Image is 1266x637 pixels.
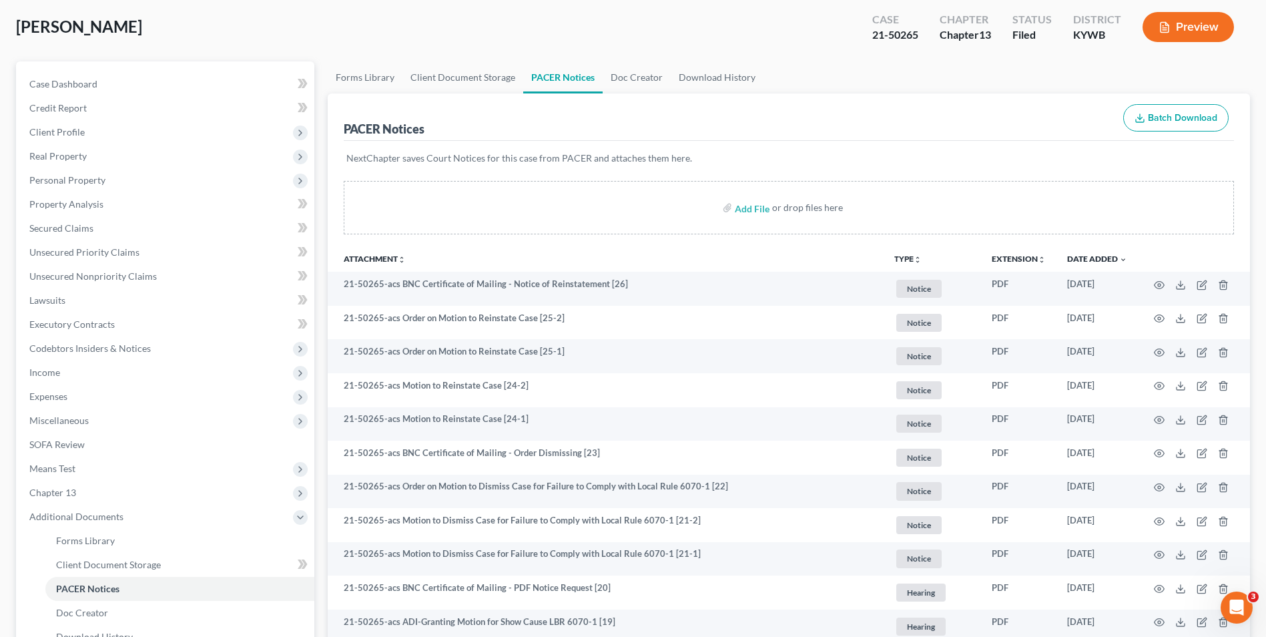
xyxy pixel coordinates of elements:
span: Means Test [29,463,75,474]
td: PDF [981,373,1056,407]
span: Additional Documents [29,511,123,522]
a: Notice [894,548,970,570]
td: 21-50265-acs Motion to Reinstate Case [24-2] [328,373,884,407]
a: Forms Library [45,529,314,553]
a: Unsecured Priority Claims [19,240,314,264]
a: Client Document Storage [402,61,523,93]
a: Download History [671,61,763,93]
span: Client Document Storage [56,559,161,570]
span: Notice [896,347,942,365]
td: 21-50265-acs BNC Certificate of Mailing - Notice of Reinstatement [26] [328,272,884,306]
span: [PERSON_NAME] [16,17,142,36]
button: Preview [1143,12,1234,42]
td: PDF [981,542,1056,576]
span: Real Property [29,150,87,162]
td: [DATE] [1056,542,1138,576]
p: NextChapter saves Court Notices for this case from PACER and attaches them here. [346,152,1231,165]
a: Doc Creator [603,61,671,93]
span: Notice [896,550,942,568]
div: Filed [1012,27,1052,43]
span: Notice [896,516,942,534]
span: Notice [896,482,942,500]
i: unfold_more [914,256,922,264]
span: Case Dashboard [29,78,97,89]
span: Notice [896,415,942,433]
span: Lawsuits [29,294,65,306]
span: Notice [896,280,942,298]
td: 21-50265-acs Order on Motion to Reinstate Case [25-1] [328,339,884,373]
span: SOFA Review [29,439,85,450]
div: PACER Notices [344,121,424,137]
span: Hearing [896,584,946,602]
td: [DATE] [1056,306,1138,340]
a: PACER Notices [45,577,314,601]
td: [DATE] [1056,441,1138,475]
a: Extensionunfold_more [992,254,1046,264]
td: [DATE] [1056,407,1138,441]
span: Chapter 13 [29,487,76,498]
td: 21-50265-acs Motion to Dismiss Case for Failure to Comply with Local Rule 6070-1 [21-2] [328,508,884,542]
span: Unsecured Priority Claims [29,246,139,258]
span: Forms Library [56,535,115,546]
a: Property Analysis [19,192,314,216]
a: Executory Contracts [19,312,314,337]
td: PDF [981,576,1056,610]
div: Chapter [940,12,991,27]
i: unfold_more [398,256,406,264]
i: unfold_more [1038,256,1046,264]
td: 21-50265-acs Order on Motion to Dismiss Case for Failure to Comply with Local Rule 6070-1 [22] [328,475,884,509]
span: 13 [979,28,991,41]
span: Miscellaneous [29,415,89,426]
td: [DATE] [1056,373,1138,407]
span: 3 [1248,592,1259,602]
td: 21-50265-acs BNC Certificate of Mailing - PDF Notice Request [20] [328,576,884,610]
span: Income [29,367,60,378]
div: Status [1012,12,1052,27]
span: Codebtors Insiders & Notices [29,343,151,354]
a: Notice [894,379,970,401]
a: Notice [894,447,970,469]
span: Doc Creator [56,607,108,618]
span: Secured Claims [29,222,93,234]
a: Notice [894,345,970,367]
td: PDF [981,475,1056,509]
div: Case [872,12,918,27]
a: Notice [894,480,970,502]
span: Notice [896,314,942,332]
div: or drop files here [772,201,843,214]
a: Credit Report [19,96,314,120]
i: expand_more [1119,256,1127,264]
button: Batch Download [1123,104,1229,132]
td: PDF [981,306,1056,340]
td: PDF [981,441,1056,475]
a: Forms Library [328,61,402,93]
td: 21-50265-acs Order on Motion to Reinstate Case [25-2] [328,306,884,340]
span: Personal Property [29,174,105,186]
td: [DATE] [1056,475,1138,509]
span: Notice [896,449,942,467]
div: Chapter [940,27,991,43]
a: Hearing [894,582,970,604]
td: PDF [981,407,1056,441]
a: Secured Claims [19,216,314,240]
a: Unsecured Nonpriority Claims [19,264,314,288]
a: Notice [894,413,970,435]
td: [DATE] [1056,272,1138,306]
td: [DATE] [1056,576,1138,610]
td: PDF [981,508,1056,542]
span: Batch Download [1148,112,1217,124]
a: Notice [894,514,970,536]
span: Property Analysis [29,198,103,210]
span: Credit Report [29,102,87,114]
button: TYPEunfold_more [894,255,922,264]
td: PDF [981,272,1056,306]
iframe: Intercom live chat [1221,592,1253,624]
span: Unsecured Nonpriority Claims [29,270,157,282]
a: SOFA Review [19,433,314,457]
div: KYWB [1073,27,1121,43]
a: Doc Creator [45,601,314,625]
a: Client Document Storage [45,553,314,577]
div: 21-50265 [872,27,918,43]
a: PACER Notices [523,61,603,93]
a: Date Added expand_more [1067,254,1127,264]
